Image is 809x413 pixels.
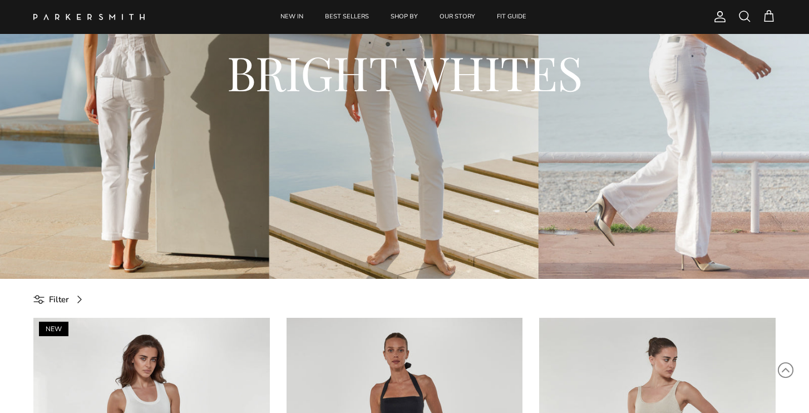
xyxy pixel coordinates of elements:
[33,14,145,20] img: Parker Smith
[49,293,69,306] span: Filter
[777,362,794,378] svg: Scroll to Top
[709,10,727,23] a: Account
[61,42,748,102] h2: BRIGHT WHITES
[33,287,90,312] a: Filter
